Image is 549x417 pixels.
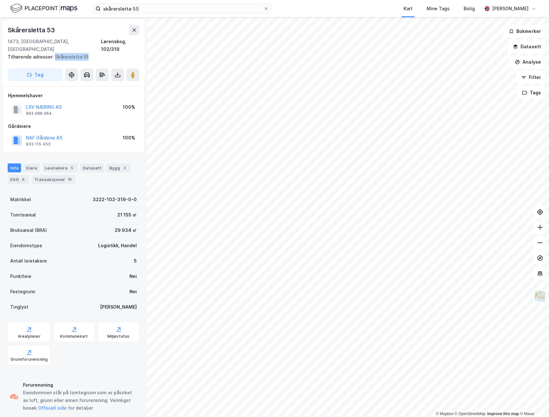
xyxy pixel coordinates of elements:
div: ESG [8,175,29,184]
div: Eiere [24,163,40,172]
button: Tag [8,68,63,81]
div: Eiendommen står på tomtegrunn som er påvirket av luft, grunn eller annen forurensning. Vennligst ... [23,389,137,412]
div: 5 [134,257,137,265]
div: Info [8,163,21,172]
div: Miljøstatus [107,334,130,339]
div: Hjemmelshaver [8,92,139,99]
div: 21 155 ㎡ [117,211,137,219]
div: Matrikkel [10,196,31,203]
div: Tomteareal [10,211,36,219]
div: Nei [129,288,137,295]
div: 100% [123,103,135,111]
div: [PERSON_NAME] [492,5,529,12]
div: Bruksareal (BRA) [10,226,47,234]
div: Bygg [107,163,130,172]
div: Nei [129,272,137,280]
a: Improve this map [487,412,519,416]
div: 2 [121,165,128,171]
div: 3222-102-319-0-0 [93,196,137,203]
div: Arealplaner [18,334,41,339]
div: Leietakere [42,163,78,172]
div: Gårdeiere [8,122,139,130]
div: Eiendomstype [10,242,42,249]
div: Kommunekart [60,334,88,339]
div: Tinglyst [10,303,28,311]
img: Z [534,290,546,303]
div: [PERSON_NAME] [100,303,137,311]
button: Tags [517,86,546,99]
div: 993 088 064 [26,111,52,116]
div: 29 934 ㎡ [115,226,137,234]
div: Forurensning [23,381,137,389]
a: Mapbox [436,412,453,416]
div: 18 [66,176,73,183]
div: Kart [404,5,413,12]
div: Bolig [464,5,475,12]
button: Filter [516,71,546,84]
div: Mine Tags [427,5,450,12]
div: Transaksjoner [32,175,75,184]
div: Grunnforurensning [11,357,48,362]
input: Søk på adresse, matrikkel, gårdeiere, leietakere eller personer [101,4,264,13]
div: Logistikk, Handel [98,242,137,249]
span: Tilhørende adresser: [8,54,55,59]
div: 6 [20,176,27,183]
div: Datasett [80,163,104,172]
div: Antall leietakere [10,257,47,265]
div: Skårersletta 55 [8,53,134,61]
div: Skårersletta 53 [8,25,56,35]
a: OpenStreetMap [455,412,486,416]
div: 100% [123,134,135,142]
img: logo.f888ab2527a4732fd821a326f86c7f29.svg [10,3,77,14]
div: 1473, [GEOGRAPHIC_DATA], [GEOGRAPHIC_DATA] [8,38,101,53]
button: Bokmerker [503,25,546,38]
button: Datasett [507,40,546,53]
button: Analyse [509,56,546,68]
div: Festegrunn [10,288,35,295]
div: Lørenskog, 102/319 [101,38,139,53]
div: Punktleie [10,272,31,280]
div: 933 115 453 [26,142,50,147]
div: 5 [69,165,75,171]
iframe: Chat Widget [517,386,549,417]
